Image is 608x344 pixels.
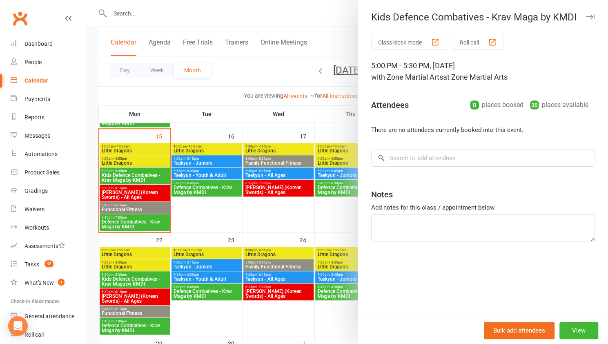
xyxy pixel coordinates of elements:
div: Add notes for this class / appointment below [371,203,595,212]
div: Tasks [24,261,39,268]
div: People [24,59,42,65]
span: 42 [45,260,53,267]
div: Messages [24,132,50,139]
div: places available [530,99,588,111]
div: Attendees [371,99,409,111]
a: Assessments [11,237,86,255]
a: Gradings [11,182,86,200]
div: Calendar [24,77,48,84]
div: General attendance [24,313,74,319]
button: View [559,322,598,339]
button: Class kiosk mode [371,35,446,50]
div: Gradings [24,188,48,194]
a: Automations [11,145,86,163]
button: Roll call [453,35,503,50]
button: Bulk add attendees [484,322,555,339]
span: with Zone Martial Arts [371,73,443,81]
div: Workouts [24,224,49,231]
li: There are no attendees currently booked into this event. [371,125,595,135]
a: Clubworx [10,8,30,29]
a: Tasks 42 [11,255,86,274]
div: places booked [470,99,523,111]
a: Product Sales [11,163,86,182]
div: Kids Defence Combatives - Krav Maga by KMDI [358,11,608,23]
a: General attendance kiosk mode [11,307,86,326]
div: 0 [470,101,479,109]
span: at Zone Martial Arts [443,73,508,81]
a: Payments [11,90,86,108]
div: 30 [530,101,539,109]
div: Automations [24,151,58,157]
a: Reports [11,108,86,127]
div: Assessments [24,243,65,249]
div: Waivers [24,206,45,212]
div: What's New [24,279,54,286]
span: 1 [58,279,65,286]
a: Workouts [11,219,86,237]
div: Product Sales [24,169,60,176]
a: People [11,53,86,71]
a: Waivers [11,200,86,219]
div: Dashboard [24,40,53,47]
div: Notes [371,189,393,200]
div: Reports [24,114,45,121]
a: What's New1 [11,274,86,292]
div: 5:00 PM - 5:30 PM, [DATE] [371,60,595,83]
a: Roll call [11,326,86,344]
div: Open Intercom Messenger [8,316,28,336]
div: Payments [24,96,50,102]
a: Dashboard [11,35,86,53]
div: Roll call [24,331,44,338]
a: Calendar [11,71,86,90]
a: Messages [11,127,86,145]
input: Search to add attendees [371,150,595,167]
